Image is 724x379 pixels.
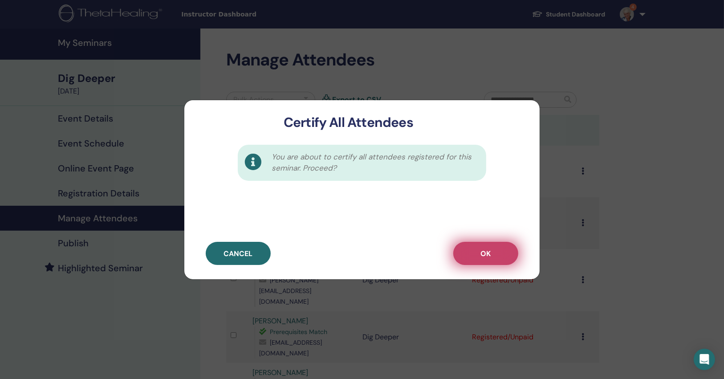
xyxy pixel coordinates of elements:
span: Cancel [224,249,253,258]
span: You are about to certify all attendees registered for this seminar. Proceed? [272,151,476,174]
h3: Certify All Attendees [199,114,498,130]
button: Cancel [206,242,271,265]
button: OK [453,242,518,265]
div: Open Intercom Messenger [694,349,715,370]
span: OK [481,249,491,258]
